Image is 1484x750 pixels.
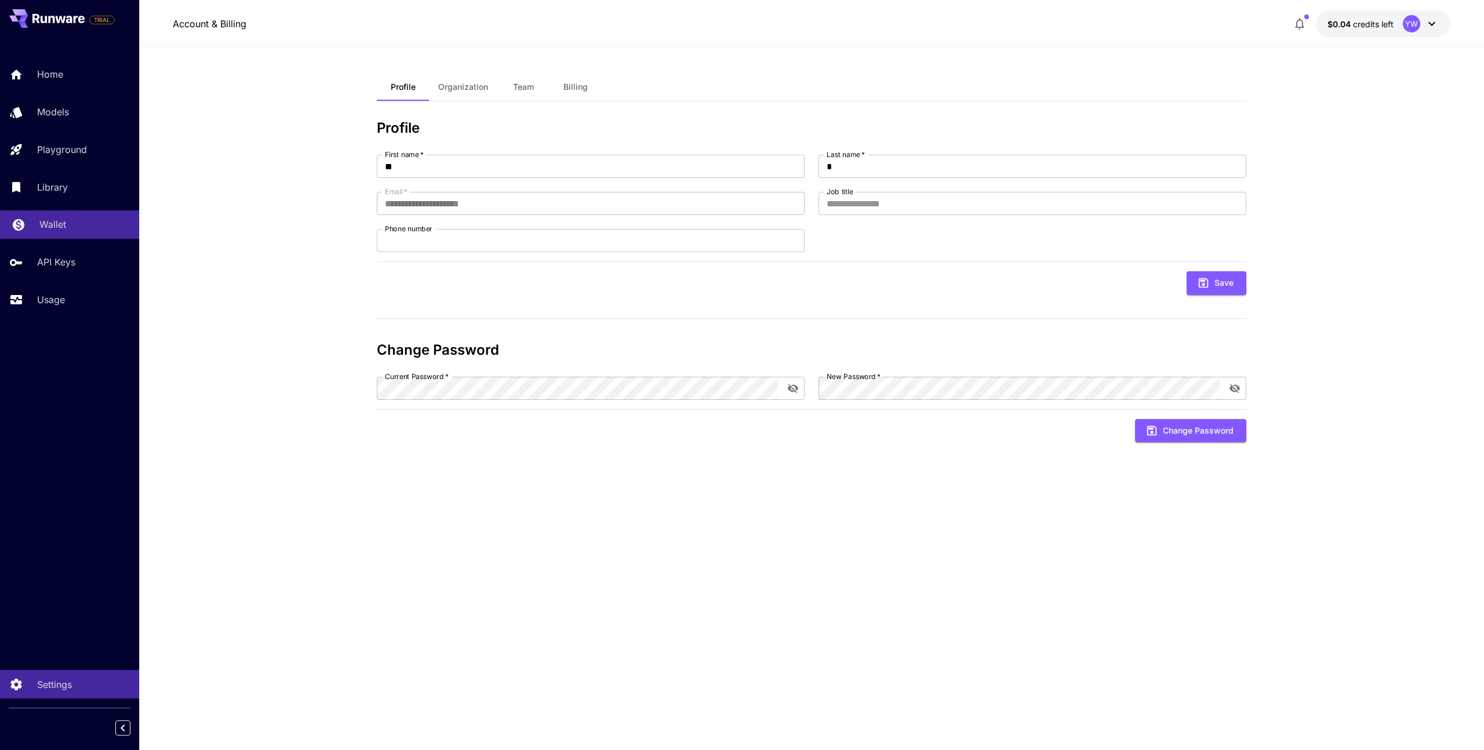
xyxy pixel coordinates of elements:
label: Job title [827,187,853,196]
p: Wallet [39,217,66,231]
span: $0.04 [1327,19,1353,29]
p: Home [37,67,63,81]
span: credits left [1353,19,1394,29]
button: Save [1187,271,1246,295]
h3: Profile [377,120,1246,136]
label: Current Password [385,372,449,381]
p: Models [37,105,69,119]
button: toggle password visibility [783,378,803,399]
nav: breadcrumb [173,17,246,31]
p: Playground [37,143,87,156]
label: New Password [827,372,881,381]
p: Usage [37,293,65,307]
p: Library [37,180,68,194]
span: Organization [438,82,488,92]
button: toggle password visibility [1224,378,1245,399]
h3: Change Password [377,342,1246,358]
div: YW [1403,15,1420,32]
button: Change Password [1135,419,1246,443]
a: Account & Billing [173,17,246,31]
div: Collapse sidebar [124,718,139,738]
p: API Keys [37,255,75,269]
div: $0.0386 [1327,18,1394,30]
p: Settings [37,678,72,691]
span: Profile [391,82,416,92]
span: Billing [563,82,588,92]
label: Email [385,187,408,196]
span: Add your payment card to enable full platform functionality. [89,13,115,27]
button: Collapse sidebar [115,720,130,736]
span: TRIAL [90,16,114,24]
label: Phone number [385,224,432,234]
button: $0.0386YW [1316,10,1450,37]
label: Last name [827,150,865,159]
span: Team [513,82,534,92]
label: First name [385,150,424,159]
